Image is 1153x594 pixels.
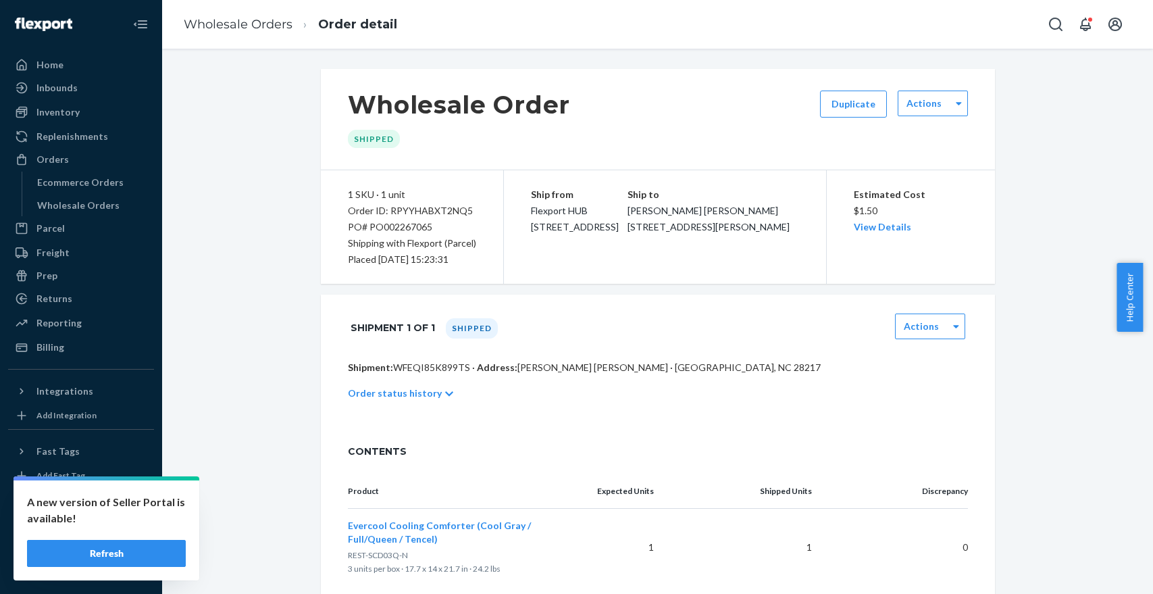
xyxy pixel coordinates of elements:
[348,550,408,560] span: REST-SCD03Q-N
[8,54,154,76] a: Home
[36,470,85,481] div: Add Fast Tag
[348,219,476,235] div: PO# PO002267065
[8,312,154,334] a: Reporting
[348,485,576,497] p: Product
[36,410,97,421] div: Add Integration
[1117,263,1143,332] button: Help Center
[675,485,812,497] p: Shipped Units
[446,318,498,339] div: Shipped
[30,195,155,216] a: Wholesale Orders
[531,187,628,203] p: Ship from
[184,17,292,32] a: Wholesale Orders
[8,512,154,534] a: Talk to Support
[27,494,186,526] p: A new version of Seller Portal is available!
[1042,11,1069,38] button: Open Search Box
[348,251,476,268] div: Placed [DATE] 15:23:31
[8,265,154,287] a: Prep
[597,485,654,497] p: Expected Units
[348,445,968,458] span: CONTENTS
[597,541,654,554] p: 1
[8,558,154,580] button: Give Feedback
[351,314,435,342] h1: Shipment 1 of 1
[36,269,57,282] div: Prep
[834,485,967,497] p: Discrepancy
[36,445,80,458] div: Fast Tags
[36,246,70,259] div: Freight
[348,91,571,119] h1: Wholesale Order
[36,292,72,305] div: Returns
[8,337,154,358] a: Billing
[36,341,64,354] div: Billing
[36,58,63,72] div: Home
[173,5,408,45] ol: breadcrumbs
[348,130,400,148] div: Shipped
[675,541,812,554] p: 1
[834,541,967,554] p: 0
[531,205,619,232] span: Flexport HUB [STREET_ADDRESS]
[348,203,476,219] div: Order ID: RPYYHABXT2NQ5
[854,221,911,232] a: View Details
[36,81,78,95] div: Inbounds
[127,11,154,38] button: Close Navigation
[348,235,476,251] p: Shipping with Flexport (Parcel)
[854,187,968,235] div: $1.50
[348,519,576,546] button: Evercool Cooling Comforter (Cool Gray / Full/Queen / Tencel)
[477,362,517,373] span: Address:
[36,316,82,330] div: Reporting
[8,535,154,557] a: Help Center
[8,242,154,264] a: Freight
[8,489,154,511] a: Settings
[8,77,154,99] a: Inbounds
[348,362,393,373] span: Shipment:
[8,288,154,310] a: Returns
[318,17,397,32] a: Order detail
[27,540,186,567] button: Refresh
[1072,11,1099,38] button: Open notifications
[904,320,939,333] label: Actions
[348,187,476,203] div: 1 SKU · 1 unit
[854,187,968,203] p: Estimated Cost
[8,380,154,402] button: Integrations
[1102,11,1129,38] button: Open account menu
[36,153,69,166] div: Orders
[8,218,154,239] a: Parcel
[348,520,531,545] span: Evercool Cooling Comforter (Cool Gray / Full/Queen / Tencel)
[8,101,154,123] a: Inventory
[36,130,108,143] div: Replenishments
[36,222,65,235] div: Parcel
[15,18,72,31] img: Flexport logo
[8,441,154,462] button: Fast Tags
[36,385,93,398] div: Integrations
[820,91,887,118] button: Duplicate
[37,176,124,189] div: Ecommerce Orders
[348,562,576,576] p: 3 units per box · 17.7 x 14 x 21.7 in · 24.2 lbs
[627,187,799,203] p: Ship to
[348,361,968,374] p: WFEQI85K899TS · [PERSON_NAME] [PERSON_NAME] · [GEOGRAPHIC_DATA], NC 28217
[30,172,155,193] a: Ecommerce Orders
[906,97,942,110] label: Actions
[8,468,154,484] a: Add Fast Tag
[8,149,154,170] a: Orders
[8,407,154,424] a: Add Integration
[348,387,442,400] p: Order status history
[37,199,120,212] div: Wholesale Orders
[8,126,154,147] a: Replenishments
[627,205,790,232] span: [PERSON_NAME] [PERSON_NAME] [STREET_ADDRESS][PERSON_NAME]
[36,105,80,119] div: Inventory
